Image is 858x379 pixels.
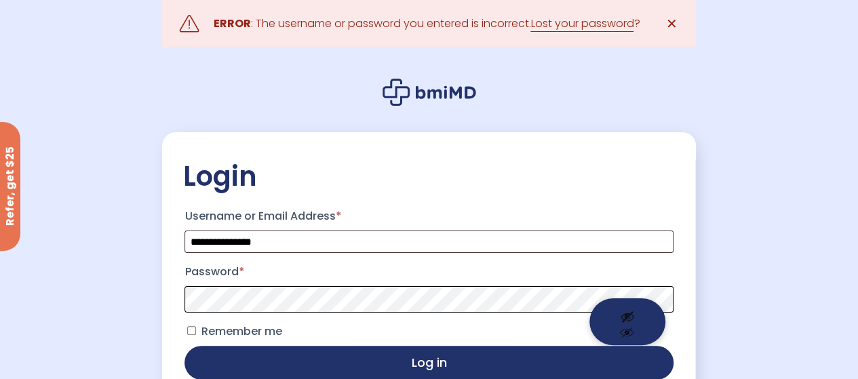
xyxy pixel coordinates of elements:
[184,261,673,283] label: Password
[589,298,665,345] button: Show password
[659,10,686,37] a: ✕
[213,16,250,31] strong: ERROR
[184,205,673,227] label: Username or Email Address
[201,323,281,339] span: Remember me
[530,16,633,32] a: Lost your password
[182,159,675,193] h2: Login
[666,14,678,33] span: ✕
[187,326,196,335] input: Remember me
[213,14,640,33] div: : The username or password you entered is incorrect. ?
